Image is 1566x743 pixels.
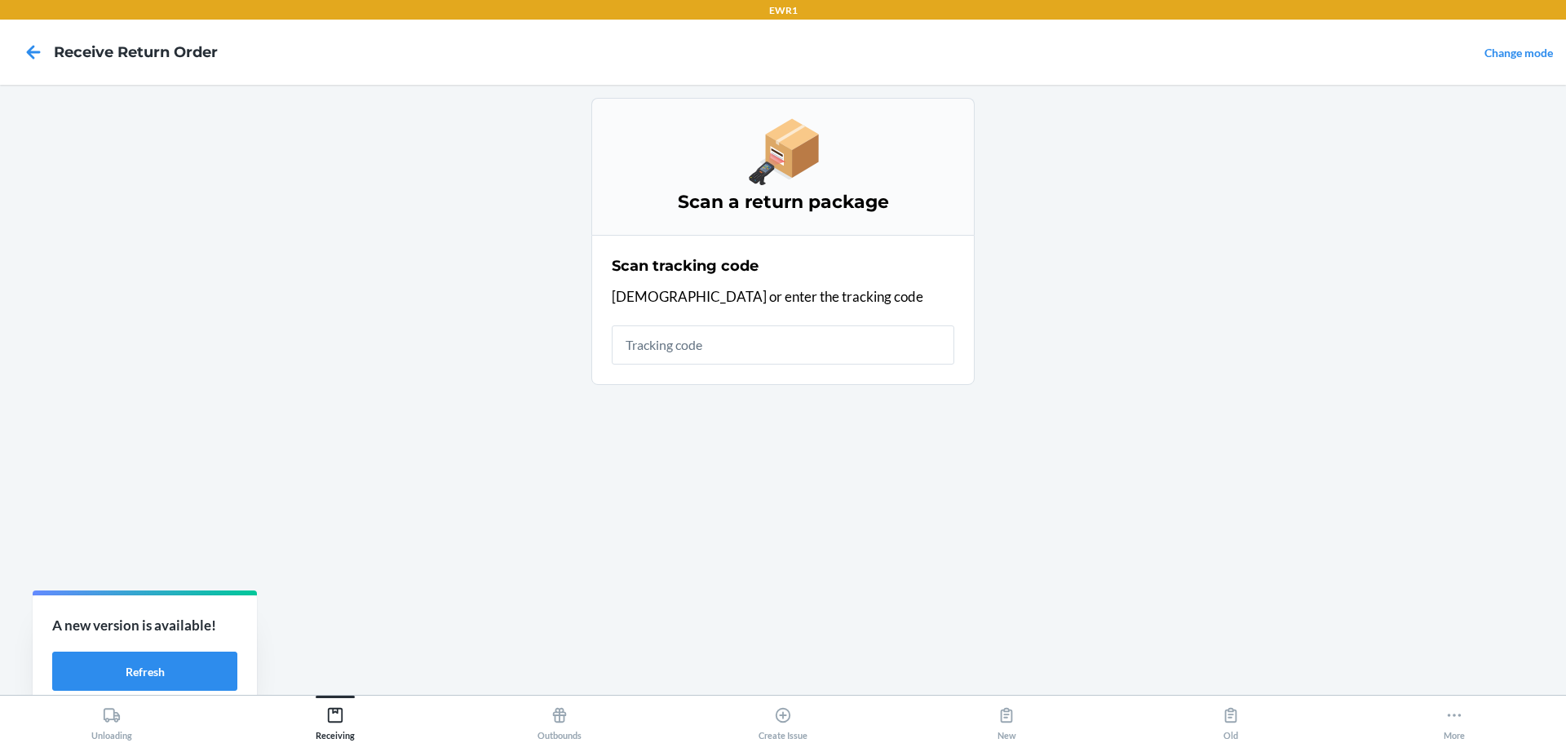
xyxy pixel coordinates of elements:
div: Receiving [316,700,355,741]
h4: Receive Return Order [54,42,218,63]
input: Tracking code [612,325,954,365]
button: Old [1118,696,1342,741]
p: [DEMOGRAPHIC_DATA] or enter the tracking code [612,286,954,307]
button: Receiving [223,696,447,741]
button: Refresh [52,652,237,691]
p: EWR1 [769,3,798,18]
button: Create Issue [671,696,895,741]
div: Old [1222,700,1240,741]
a: Change mode [1484,46,1553,60]
div: Unloading [91,700,132,741]
div: New [998,700,1016,741]
button: New [895,696,1118,741]
div: Outbounds [537,700,582,741]
button: Outbounds [448,696,671,741]
p: A new version is available! [52,615,237,636]
button: More [1343,696,1566,741]
h3: Scan a return package [612,189,954,215]
div: Create Issue [759,700,807,741]
h2: Scan tracking code [612,255,759,276]
div: More [1444,700,1465,741]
